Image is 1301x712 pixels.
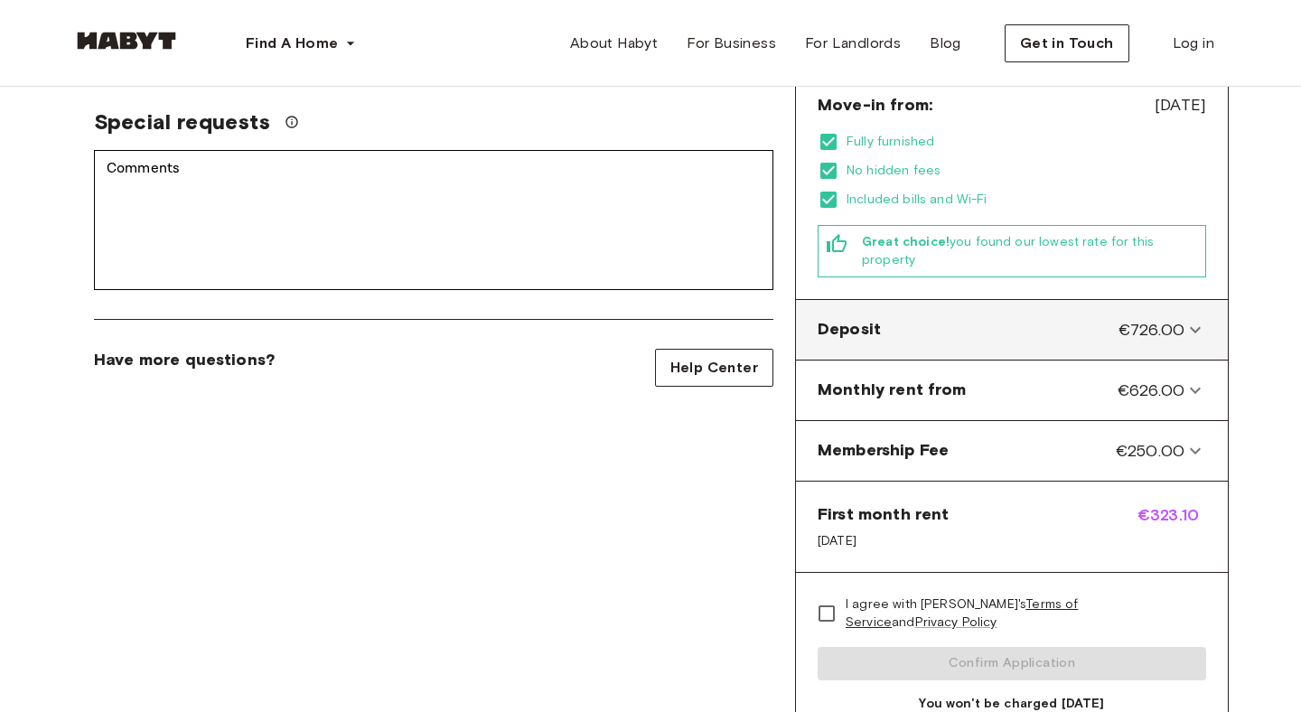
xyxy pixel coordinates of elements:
[246,33,338,54] span: Find A Home
[818,532,949,550] span: [DATE]
[862,234,950,249] b: Great choice!
[791,25,915,61] a: For Landlords
[1020,33,1114,54] span: Get in Touch
[846,595,1192,632] span: I agree with [PERSON_NAME]'s and
[94,108,270,136] span: Special requests
[818,439,949,463] span: Membership Fee
[570,33,658,54] span: About Habyt
[556,25,672,61] a: About Habyt
[915,25,976,61] a: Blog
[818,379,967,402] span: Monthly rent from
[670,357,758,379] span: Help Center
[803,428,1221,473] div: Membership Fee€250.00
[94,150,773,290] div: Comments
[1118,318,1184,342] span: €726.00
[1118,379,1184,402] span: €626.00
[915,614,997,630] a: Privacy Policy
[1005,24,1129,62] button: Get in Touch
[1137,503,1206,550] span: €323.10
[1158,25,1229,61] a: Log in
[847,133,1206,151] span: Fully furnished
[672,25,791,61] a: For Business
[862,233,1198,269] span: you found our lowest rate for this property
[818,94,932,116] span: Move-in from:
[805,33,901,54] span: For Landlords
[818,503,949,525] span: First month rent
[803,368,1221,413] div: Monthly rent from€626.00
[818,318,881,342] span: Deposit
[803,307,1221,352] div: Deposit€726.00
[72,32,181,50] img: Habyt
[847,162,1206,180] span: No hidden fees
[1116,439,1184,463] span: €250.00
[655,349,773,387] a: Help Center
[285,115,299,129] svg: We'll do our best to accommodate your request, but please note we can't guarantee it will be poss...
[1155,93,1206,117] span: [DATE]
[231,25,370,61] button: Find A Home
[1173,33,1214,54] span: Log in
[687,33,776,54] span: For Business
[94,349,275,370] span: Have more questions?
[847,191,1206,209] span: Included bills and Wi-Fi
[930,33,961,54] span: Blog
